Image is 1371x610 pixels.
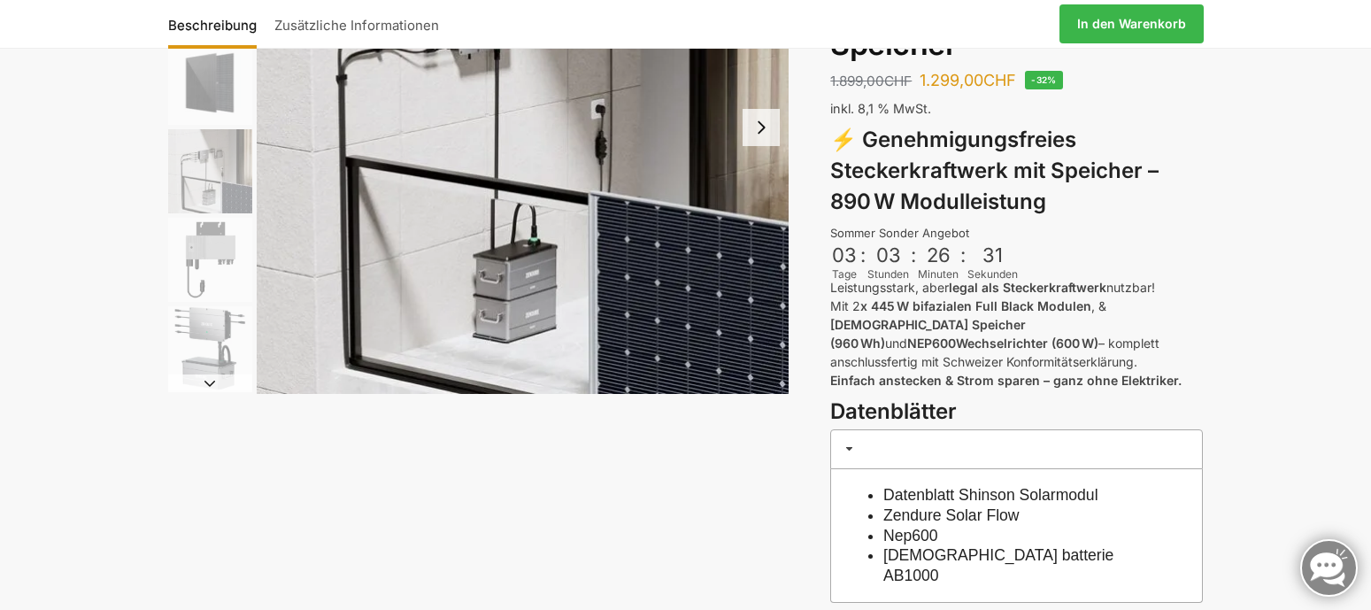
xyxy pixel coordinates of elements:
img: Maysun [168,41,252,125]
li: 3 / 6 [164,38,252,127]
span: CHF [983,71,1016,89]
div: : [960,243,966,278]
div: 03 [832,243,857,266]
a: In den Warenkorb [1059,4,1204,43]
li: 6 / 6 [164,304,252,392]
a: [DEMOGRAPHIC_DATA] batterie AB1000 [883,546,1113,584]
p: Leistungsstark, aber nutzbar! Mit 2 , & und – komplett anschlussfertig mit Schweizer Konformitäts... [830,278,1203,390]
button: Next slide [743,109,780,146]
div: Stunden [867,266,909,282]
a: Zendure Solar Flow [883,506,1020,524]
div: Minuten [918,266,959,282]
a: Beschreibung [168,3,266,45]
strong: Einfach anstecken & Strom sparen – ganz ohne Elektriker. [830,373,1182,388]
button: Next slide [168,374,252,392]
strong: [DEMOGRAPHIC_DATA] Speicher (960 Wh) [830,317,1026,351]
div: 31 [969,243,1016,266]
bdi: 1.299,00 [920,71,1016,89]
div: Tage [830,266,859,282]
div: 03 [869,243,907,266]
div: : [911,243,916,278]
li: 5 / 6 [164,215,252,304]
img: nep-microwechselrichter-600w [168,218,252,302]
a: Nep600 [883,527,938,544]
strong: x 445 W bifazialen Full Black Modulen [860,298,1091,313]
img: Zendure-Solaflow [168,306,252,390]
div: : [860,243,866,278]
span: inkl. 8,1 % MwSt. [830,101,931,116]
div: Sommer Sonder Angebot [830,225,1203,243]
span: CHF [884,73,912,89]
strong: legal als Steckerkraftwerk [949,280,1106,295]
div: Sekunden [967,266,1018,282]
a: Zusätzliche Informationen [266,3,448,45]
h3: Datenblätter [830,397,1203,428]
h3: ⚡ Genehmigungsfreies Steckerkraftwerk mit Speicher – 890 W Modulleistung [830,125,1203,217]
div: 26 [920,243,957,266]
span: -32% [1025,71,1063,89]
li: 4 / 6 [164,127,252,215]
bdi: 1.899,00 [830,73,912,89]
strong: NEP600Wechselrichter (600 W) [907,336,1098,351]
a: Datenblatt Shinson Solarmodul [883,486,1098,504]
img: Zendure-solar-flow-Batteriespeicher für Balkonkraftwerke [168,129,252,213]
